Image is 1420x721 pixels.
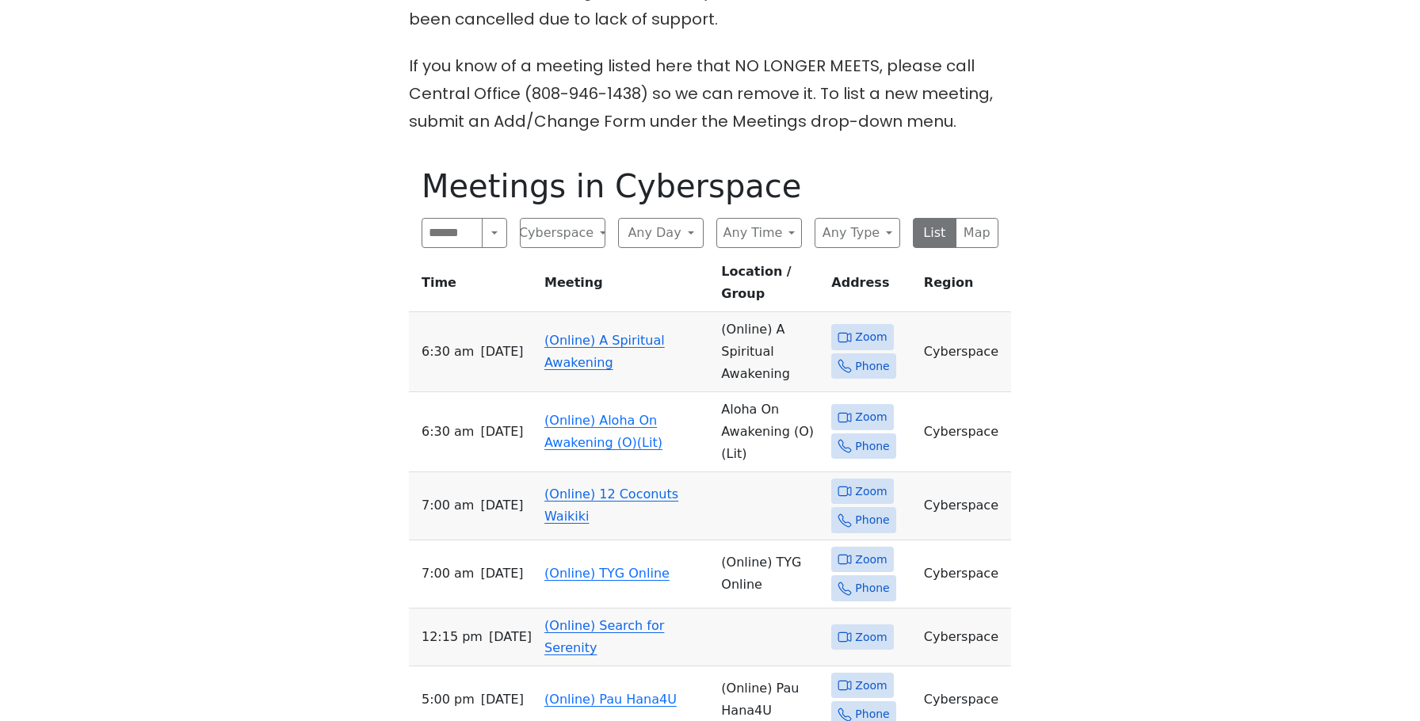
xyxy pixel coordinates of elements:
button: Any Day [618,218,704,248]
td: (Online) TYG Online [715,540,825,608]
td: Cyberspace [918,608,1011,666]
span: [DATE] [480,421,523,443]
th: Meeting [538,261,715,312]
button: Search [482,218,507,248]
input: Search [422,218,483,248]
td: Cyberspace [918,392,1011,472]
span: 5:00 PM [422,689,475,711]
span: [DATE] [480,341,523,363]
span: 6:30 AM [422,341,474,363]
span: 7:00 AM [422,563,474,585]
span: [DATE] [489,626,532,648]
a: (Online) Pau Hana4U [544,692,677,707]
span: Zoom [855,676,887,696]
a: (Online) A Spiritual Awakening [544,333,665,370]
td: (Online) A Spiritual Awakening [715,312,825,392]
button: Map [956,218,999,248]
span: Zoom [855,628,887,647]
a: (Online) Aloha On Awakening (O)(Lit) [544,413,662,450]
h1: Meetings in Cyberspace [422,167,998,205]
span: 7:00 AM [422,494,474,517]
button: Cyberspace [520,218,605,248]
span: [DATE] [480,494,523,517]
a: (Online) Search for Serenity [544,618,664,655]
p: If you know of a meeting listed here that NO LONGER MEETS, please call Central Office (808-946-14... [409,52,1011,135]
th: Time [409,261,538,312]
th: Region [918,261,1011,312]
td: Aloha On Awakening (O) (Lit) [715,392,825,472]
td: Cyberspace [918,472,1011,540]
span: Phone [855,357,889,376]
span: 12:15 PM [422,626,483,648]
button: Any Time [716,218,802,248]
span: 6:30 AM [422,421,474,443]
span: Zoom [855,550,887,570]
td: Cyberspace [918,540,1011,608]
button: List [913,218,956,248]
td: Cyberspace [918,312,1011,392]
a: (Online) TYG Online [544,566,670,581]
button: Any Type [815,218,900,248]
span: Phone [855,510,889,530]
span: Zoom [855,327,887,347]
span: Phone [855,437,889,456]
span: [DATE] [481,689,524,711]
span: Zoom [855,407,887,427]
th: Address [825,261,918,312]
span: Phone [855,578,889,598]
th: Location / Group [715,261,825,312]
span: Zoom [855,482,887,502]
span: [DATE] [480,563,523,585]
a: (Online) 12 Coconuts Waikiki [544,486,678,524]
